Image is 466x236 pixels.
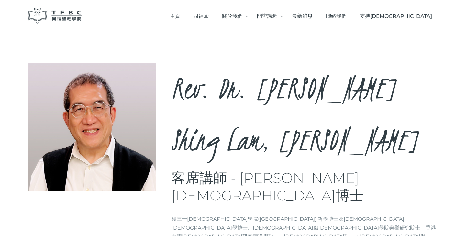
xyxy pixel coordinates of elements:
[28,8,82,24] img: 同福聖經學院 TFBC
[319,6,353,26] a: 聯絡我們
[215,6,250,26] a: 關於我們
[170,13,180,19] span: 主頁
[172,170,439,204] h3: 客席講師 - [PERSON_NAME][DEMOGRAPHIC_DATA]博士
[285,6,319,26] a: 最新消息
[326,13,347,19] span: 聯絡我們
[28,63,156,191] img: Rev. Dr. Li Shing Lam, Derek
[257,13,278,19] span: 開辦課程
[193,13,209,19] span: 同福堂
[360,13,432,19] span: 支持[DEMOGRAPHIC_DATA]
[163,6,187,26] a: 主頁
[172,63,439,166] h2: Rev. Dr. [PERSON_NAME] Shing Lam, [PERSON_NAME]
[353,6,438,26] a: 支持[DEMOGRAPHIC_DATA]
[292,13,313,19] span: 最新消息
[187,6,216,26] a: 同福堂
[250,6,285,26] a: 開辦課程
[222,13,243,19] span: 關於我們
